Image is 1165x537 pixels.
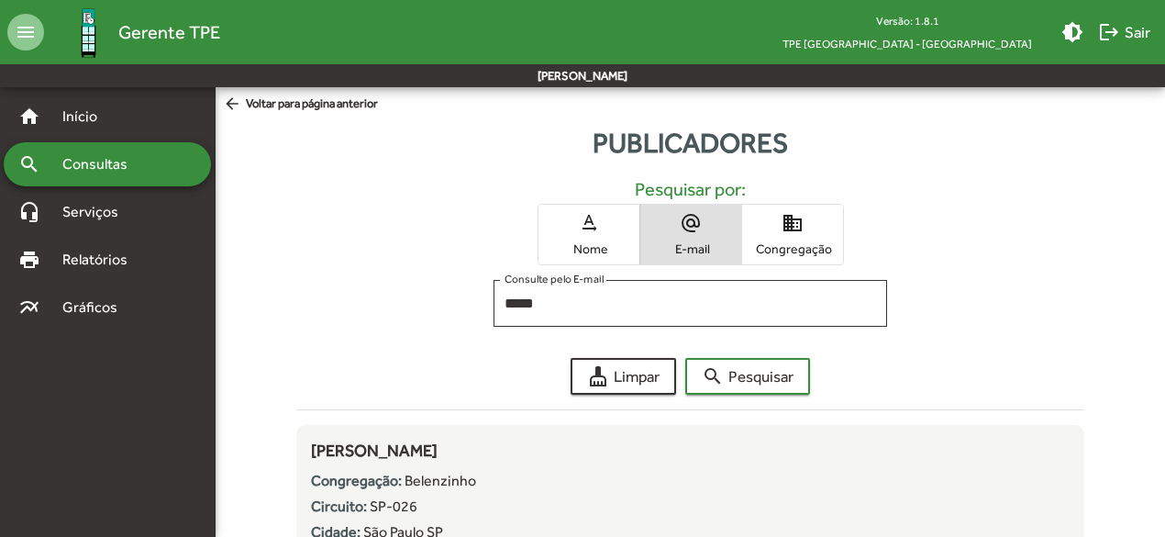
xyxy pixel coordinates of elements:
button: Congregação [742,205,843,264]
strong: Circuito: [311,498,367,515]
span: [PERSON_NAME] [311,441,438,460]
button: Limpar [571,358,676,395]
mat-icon: headset_mic [18,201,40,223]
mat-icon: print [18,249,40,271]
mat-icon: home [18,106,40,128]
button: Sair [1091,16,1158,49]
span: Voltar para página anterior [223,95,378,115]
mat-icon: arrow_back [223,95,246,115]
mat-icon: search [702,365,724,387]
mat-icon: multiline_chart [18,296,40,319]
button: Pesquisar [685,358,810,395]
span: Belenzinho [405,472,476,489]
span: Sair [1098,16,1150,49]
span: Início [51,106,124,128]
span: Congregação [747,241,838,257]
span: Serviços [51,201,143,223]
span: Pesquisar [702,360,793,393]
mat-icon: logout [1098,21,1120,43]
span: TPE [GEOGRAPHIC_DATA] - [GEOGRAPHIC_DATA] [768,32,1047,55]
mat-icon: menu [7,14,44,50]
mat-icon: cleaning_services [587,365,609,387]
div: Versão: 1.8.1 [768,9,1047,32]
span: Gerente TPE [118,17,220,47]
img: Logo [59,3,118,62]
button: Nome [538,205,639,264]
span: Nome [543,241,635,257]
span: Limpar [587,360,660,393]
strong: Congregação: [311,472,402,489]
mat-icon: brightness_medium [1061,21,1083,43]
mat-icon: search [18,153,40,175]
span: SP-026 [370,498,417,515]
span: Gráficos [51,296,142,319]
span: Consultas [51,153,151,175]
mat-icon: text_rotation_none [578,212,600,234]
div: Publicadores [216,122,1165,163]
span: Relatórios [51,249,151,271]
mat-icon: alternate_email [680,212,702,234]
a: Gerente TPE [44,3,220,62]
button: E-mail [640,205,741,264]
mat-icon: domain [782,212,804,234]
span: E-mail [645,241,737,257]
h5: Pesquisar por: [311,178,1070,200]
